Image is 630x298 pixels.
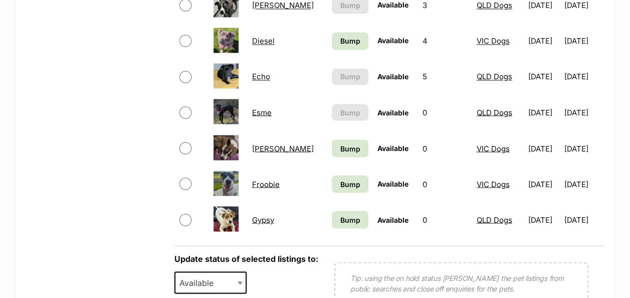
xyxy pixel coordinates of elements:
[377,36,408,45] span: Available
[174,253,318,263] label: Update status of selected listings to:
[252,72,270,81] a: Echo
[377,72,408,81] span: Available
[477,143,510,153] a: VIC Dogs
[477,215,512,224] a: QLD Dogs
[477,107,512,117] a: QLD Dogs
[564,167,603,201] td: [DATE]
[350,272,572,293] p: Tip: using the on hold status [PERSON_NAME] the pet listings from public searches and close off e...
[340,107,360,117] span: Bump
[524,24,563,58] td: [DATE]
[418,59,471,94] td: 5
[340,143,360,154] span: Bump
[524,167,563,201] td: [DATE]
[340,36,360,46] span: Bump
[477,72,512,81] a: QLD Dogs
[377,1,408,9] span: Available
[174,271,247,293] span: Available
[564,95,603,129] td: [DATE]
[418,202,471,237] td: 0
[524,59,563,94] td: [DATE]
[377,215,408,224] span: Available
[340,71,360,82] span: Bump
[332,175,368,193] a: Bump
[477,179,510,189] a: VIC Dogs
[332,68,368,85] button: Bump
[252,107,272,117] a: Esme
[332,32,368,50] a: Bump
[252,179,280,189] a: Froobie
[332,104,368,120] button: Bump
[377,143,408,152] span: Available
[418,24,471,58] td: 4
[564,202,603,237] td: [DATE]
[252,143,314,153] a: [PERSON_NAME]
[252,1,314,10] a: [PERSON_NAME]
[564,131,603,166] td: [DATE]
[564,59,603,94] td: [DATE]
[252,36,275,46] a: Diesel
[377,179,408,188] span: Available
[418,131,471,166] td: 0
[418,167,471,201] td: 0
[477,1,512,10] a: QLD Dogs
[564,24,603,58] td: [DATE]
[340,179,360,189] span: Bump
[377,108,408,116] span: Available
[477,36,510,46] a: VIC Dogs
[340,214,360,225] span: Bump
[524,202,563,237] td: [DATE]
[524,95,563,129] td: [DATE]
[332,211,368,228] a: Bump
[524,131,563,166] td: [DATE]
[332,139,368,157] a: Bump
[252,215,274,224] a: Gypsy
[175,275,224,289] span: Available
[418,95,471,129] td: 0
